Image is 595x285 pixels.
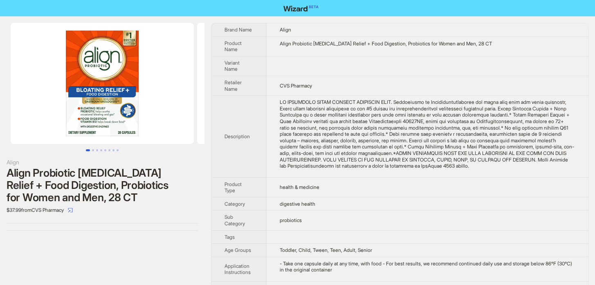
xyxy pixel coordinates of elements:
[280,247,372,253] span: Toddler, Child, Tween, Teen, Adult, Senior
[225,40,242,53] span: Product Name
[225,234,235,240] span: Tags
[225,181,242,194] span: Product Type
[280,217,302,223] span: probiotics
[225,201,245,207] span: Category
[104,149,106,151] button: Go to slide 5
[112,149,115,151] button: Go to slide 7
[225,133,250,139] span: Description
[197,23,380,144] img: Align Probiotic Bloating Relief + Food Digestion, Probiotics for Women and Men, 28 CT image 2
[225,60,240,72] span: Variant Name
[280,184,319,190] span: health & medicine
[68,208,73,213] span: select
[225,247,251,253] span: Age Groups
[86,149,90,151] button: Go to slide 1
[225,27,252,33] span: Brand Name
[108,149,110,151] button: Go to slide 6
[7,204,198,217] div: $37.99 from CVS Pharmacy
[280,27,291,33] span: Align
[280,201,315,207] span: digestive health
[11,23,194,144] img: Align Probiotic Bloating Relief + Food Digestion, Probiotics for Women and Men, 28 CT image 1
[225,263,251,276] span: Application Instructions
[225,79,242,92] span: Retailer Name
[280,83,312,89] span: CVS Pharmacy
[280,40,575,47] div: Align Probiotic Bloating Relief + Food Digestion, Probiotics for Women and Men, 28 CT
[96,149,98,151] button: Go to slide 3
[280,260,575,273] div: - Take one capsule daily at any time, with food - For best results, we recommend continued daily ...
[280,99,575,169] div: HE PROBIOTIC BRAND DOCTORS RECOMMEND MOST. Recommended by Gastroenterologists two times more than...
[92,149,94,151] button: Go to slide 2
[7,167,198,204] div: Align Probiotic [MEDICAL_DATA] Relief + Food Digestion, Probiotics for Women and Men, 28 CT
[117,149,119,151] button: Go to slide 8
[225,214,245,227] span: Sub Category
[100,149,102,151] button: Go to slide 4
[7,158,198,167] div: Align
